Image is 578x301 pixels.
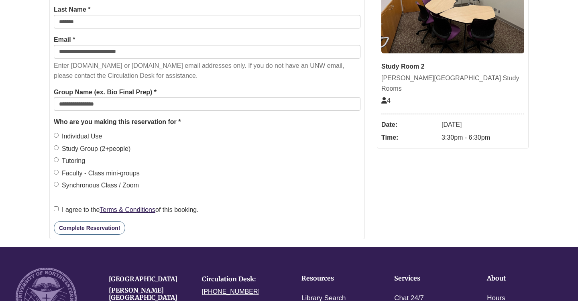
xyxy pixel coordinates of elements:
input: Synchronous Class / Zoom [54,182,59,187]
label: Tutoring [54,156,85,166]
a: [PHONE_NUMBER] [202,288,260,295]
label: Faculty - Class mini-groups [54,168,140,179]
label: Last Name * [54,4,91,15]
dd: [DATE] [442,118,524,131]
span: The capacity of this space [381,97,391,104]
a: Terms & Conditions [100,206,155,213]
input: Study Group (2+people) [54,145,59,150]
a: [GEOGRAPHIC_DATA] [109,275,177,283]
input: Tutoring [54,157,59,162]
label: Group Name (ex. Bio Final Prep) * [54,87,157,98]
h4: [PERSON_NAME][GEOGRAPHIC_DATA] [109,287,190,301]
button: Complete Reservation! [54,221,125,235]
dt: Time: [381,131,438,144]
label: Synchronous Class / Zoom [54,180,139,191]
input: I agree to theTerms & Conditionsof this booking. [54,206,59,211]
input: Faculty - Class mini-groups [54,170,59,175]
label: Email * [54,35,75,45]
h4: Resources [301,275,369,282]
legend: Who are you making this reservation for * [54,117,360,127]
label: Individual Use [54,131,102,142]
dt: Date: [381,118,438,131]
input: Individual Use [54,133,59,138]
div: Study Room 2 [381,61,524,72]
div: [PERSON_NAME][GEOGRAPHIC_DATA] Study Rooms [381,73,524,94]
label: I agree to the of this booking. [54,205,199,215]
p: Enter [DOMAIN_NAME] or [DOMAIN_NAME] email addresses only. If you do not have an UNW email, pleas... [54,61,360,81]
h4: Services [394,275,462,282]
label: Study Group (2+people) [54,144,130,154]
h4: About [487,275,555,282]
h4: Circulation Desk: [202,276,283,283]
dd: 3:30pm - 6:30pm [442,131,524,144]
